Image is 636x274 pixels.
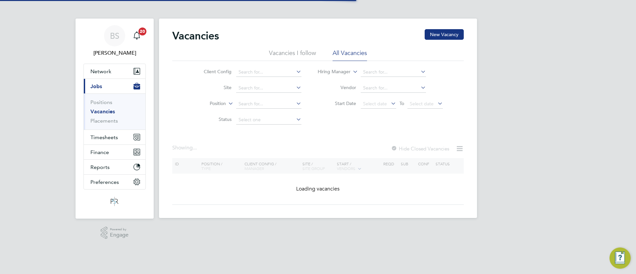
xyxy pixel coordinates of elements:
[318,100,356,106] label: Start Date
[84,160,145,174] button: Reports
[109,196,121,207] img: psrsolutions-logo-retina.png
[236,99,301,109] input: Search for...
[84,79,145,93] button: Jobs
[361,83,426,93] input: Search for...
[90,108,115,115] a: Vacancies
[269,49,316,61] li: Vacancies I follow
[84,175,145,189] button: Preferences
[312,69,350,75] label: Hiring Manager
[101,227,129,239] a: Powered byEngage
[90,179,119,185] span: Preferences
[90,149,109,155] span: Finance
[391,145,449,152] label: Hide Closed Vacancies
[90,118,118,124] a: Placements
[172,29,219,42] h2: Vacancies
[397,99,406,108] span: To
[318,84,356,90] label: Vendor
[110,31,119,40] span: BS
[90,164,110,170] span: Reports
[110,227,129,232] span: Powered by
[84,64,145,79] button: Network
[90,99,112,105] a: Positions
[333,49,367,61] li: All Vacancies
[76,19,154,219] nav: Main navigation
[90,134,118,140] span: Timesheets
[90,68,111,75] span: Network
[193,116,232,122] label: Status
[363,101,387,107] span: Select date
[83,196,146,207] a: Go to home page
[83,25,146,57] a: BS[PERSON_NAME]
[84,93,145,130] div: Jobs
[84,145,145,159] button: Finance
[609,247,631,269] button: Engage Resource Center
[188,100,226,107] label: Position
[410,101,434,107] span: Select date
[193,144,197,151] span: ...
[193,84,232,90] label: Site
[83,49,146,57] span: Beth Seddon
[84,130,145,144] button: Timesheets
[110,232,129,238] span: Engage
[138,27,146,35] span: 20
[172,144,198,151] div: Showing
[236,68,301,77] input: Search for...
[193,69,232,75] label: Client Config
[130,25,143,46] a: 20
[90,83,102,89] span: Jobs
[425,29,464,40] button: New Vacancy
[361,68,426,77] input: Search for...
[236,115,301,125] input: Select one
[236,83,301,93] input: Search for...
